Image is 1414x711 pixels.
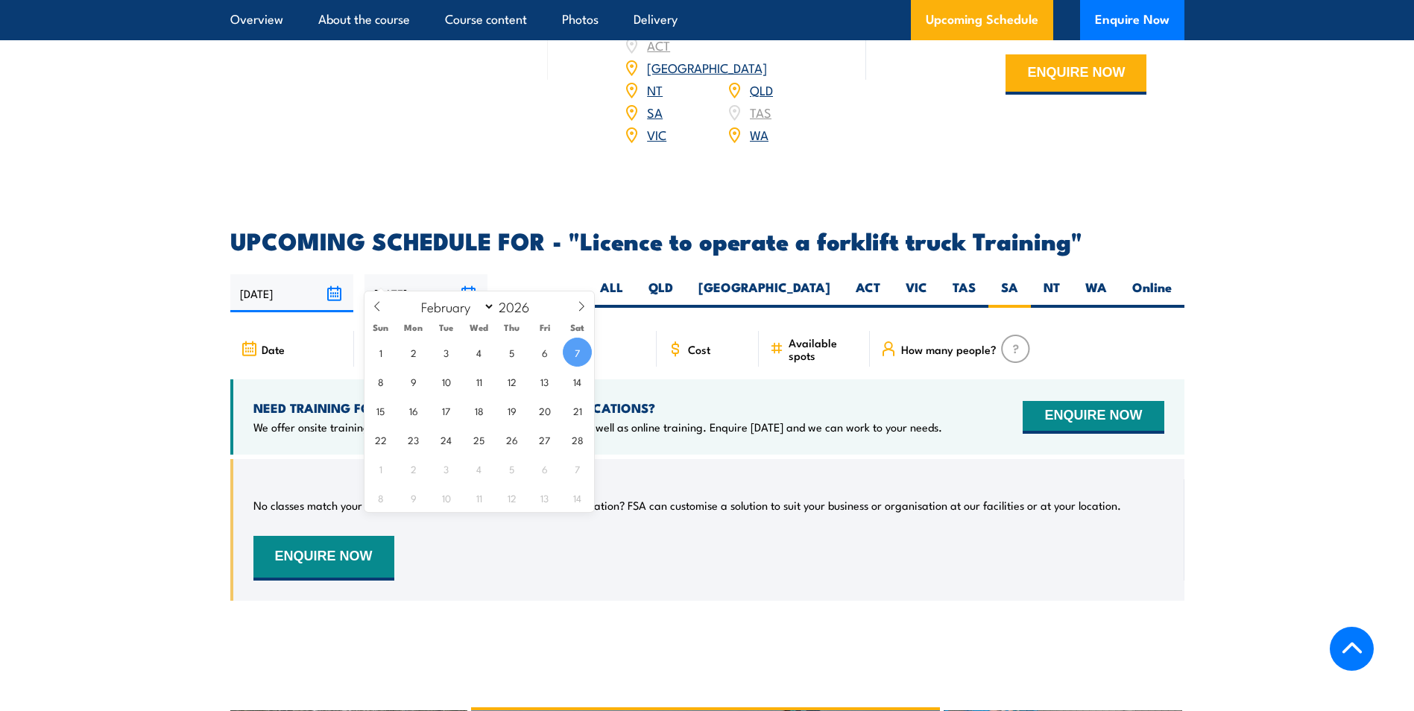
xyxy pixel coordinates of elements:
button: ENQUIRE NOW [1023,401,1164,434]
span: March 3, 2026 [432,454,461,483]
label: TAS [940,279,988,308]
span: February 8, 2026 [366,367,395,396]
span: Wed [463,323,496,332]
span: March 11, 2026 [464,483,493,512]
span: March 4, 2026 [464,454,493,483]
span: February 25, 2026 [464,425,493,454]
span: March 7, 2026 [563,454,592,483]
span: Thu [496,323,528,332]
span: Sun [364,323,397,332]
input: Year [495,297,544,315]
span: Fri [528,323,561,332]
button: ENQUIRE NOW [1006,54,1146,95]
span: Sat [561,323,594,332]
span: February 1, 2026 [366,338,395,367]
a: QLD [750,80,773,98]
span: February 2, 2026 [399,338,428,367]
span: February 24, 2026 [432,425,461,454]
span: February 13, 2026 [530,367,559,396]
span: Date [262,343,285,355]
span: February 26, 2026 [497,425,526,454]
span: February 18, 2026 [464,396,493,425]
label: [GEOGRAPHIC_DATA] [686,279,843,308]
span: Mon [397,323,430,332]
span: February 23, 2026 [399,425,428,454]
span: February 10, 2026 [432,367,461,396]
span: February 11, 2026 [464,367,493,396]
span: February 22, 2026 [366,425,395,454]
span: February 28, 2026 [563,425,592,454]
p: No classes match your search criteria, sorry. [253,498,472,513]
span: March 14, 2026 [563,483,592,512]
a: WA [750,125,768,143]
span: February 20, 2026 [530,396,559,425]
span: February 12, 2026 [497,367,526,396]
span: March 10, 2026 [432,483,461,512]
span: February 17, 2026 [432,396,461,425]
span: February 21, 2026 [563,396,592,425]
p: We offer onsite training, training at our centres, multisite solutions as well as online training... [253,420,942,434]
span: February 14, 2026 [563,367,592,396]
span: February 4, 2026 [464,338,493,367]
label: QLD [636,279,686,308]
span: February 15, 2026 [366,396,395,425]
span: February 19, 2026 [497,396,526,425]
span: February 5, 2026 [497,338,526,367]
a: VIC [647,125,666,143]
span: March 8, 2026 [366,483,395,512]
input: To date [364,274,487,312]
p: Can’t find a date or location? FSA can customise a solution to suit your business or organisation... [481,498,1121,513]
label: NT [1031,279,1073,308]
span: Cost [688,343,710,355]
span: March 5, 2026 [497,454,526,483]
label: Online [1120,279,1184,308]
span: March 12, 2026 [497,483,526,512]
label: ALL [587,279,636,308]
span: February 9, 2026 [399,367,428,396]
label: VIC [893,279,940,308]
span: How many people? [901,343,997,355]
a: NT [647,80,663,98]
span: February 3, 2026 [432,338,461,367]
a: SA [647,103,663,121]
a: [GEOGRAPHIC_DATA] [647,58,767,76]
span: March 1, 2026 [366,454,395,483]
select: Month [414,297,495,316]
button: ENQUIRE NOW [253,536,394,581]
span: February 16, 2026 [399,396,428,425]
span: Available spots [789,336,859,361]
span: February 6, 2026 [530,338,559,367]
label: WA [1073,279,1120,308]
span: March 13, 2026 [530,483,559,512]
span: February 27, 2026 [530,425,559,454]
span: February 7, 2026 [563,338,592,367]
h2: UPCOMING SCHEDULE FOR - "Licence to operate a forklift truck Training" [230,230,1184,250]
span: March 6, 2026 [530,454,559,483]
label: SA [988,279,1031,308]
span: Tue [430,323,463,332]
span: March 9, 2026 [399,483,428,512]
span: March 2, 2026 [399,454,428,483]
h4: NEED TRAINING FOR LARGER GROUPS OR MULTIPLE LOCATIONS? [253,399,942,416]
label: ACT [843,279,893,308]
input: From date [230,274,353,312]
